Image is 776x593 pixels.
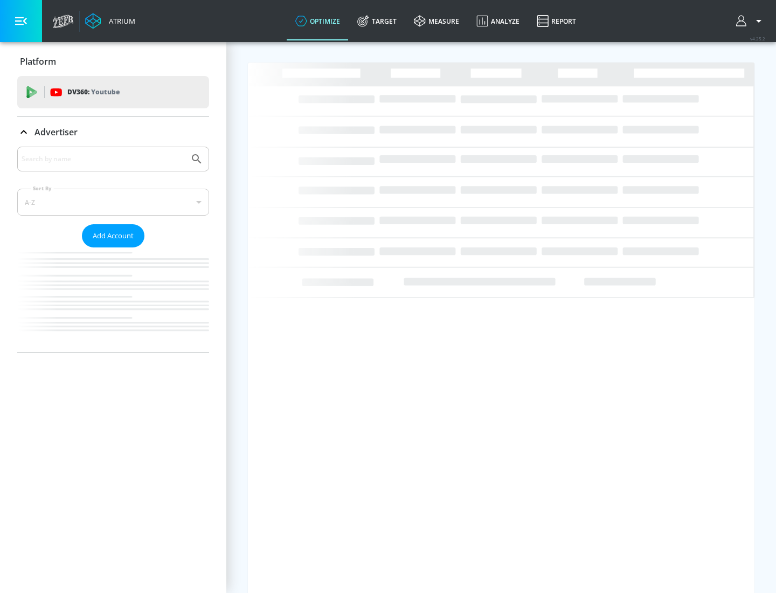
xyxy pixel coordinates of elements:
label: Sort By [31,185,54,192]
p: Platform [20,56,56,67]
div: Advertiser [17,147,209,352]
p: Advertiser [34,126,78,138]
a: measure [405,2,468,40]
div: Platform [17,46,209,77]
a: Analyze [468,2,528,40]
button: Add Account [82,224,144,247]
span: v 4.25.2 [750,36,765,42]
a: Target [349,2,405,40]
a: Atrium [85,13,135,29]
div: Advertiser [17,117,209,147]
input: Search by name [22,152,185,166]
nav: list of Advertiser [17,247,209,352]
a: optimize [287,2,349,40]
div: Atrium [105,16,135,26]
p: DV360: [67,86,120,98]
div: A-Z [17,189,209,216]
div: DV360: Youtube [17,76,209,108]
span: Add Account [93,230,134,242]
a: Report [528,2,585,40]
p: Youtube [91,86,120,98]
